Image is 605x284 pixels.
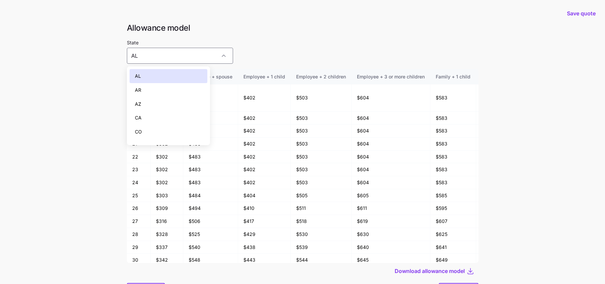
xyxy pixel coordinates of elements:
[357,73,425,80] div: Employee + 3 or more children
[352,228,430,241] td: $630
[127,241,151,254] td: 29
[291,176,352,189] td: $503
[183,215,238,228] td: $506
[151,241,183,254] td: $337
[430,228,476,241] td: $625
[476,228,530,241] td: $726
[352,241,430,254] td: $640
[291,189,352,202] td: $505
[183,84,238,112] td: $483
[127,151,151,164] td: 22
[291,254,352,267] td: $544
[127,254,151,267] td: 30
[291,84,352,112] td: $503
[430,241,476,254] td: $641
[291,202,352,215] td: $511
[430,124,476,137] td: $583
[135,72,141,80] span: AL
[430,151,476,164] td: $583
[476,163,530,176] td: $684
[291,241,352,254] td: $539
[352,215,430,228] td: $619
[238,215,291,228] td: $417
[352,84,430,112] td: $604
[151,151,183,164] td: $302
[238,176,291,189] td: $402
[183,202,238,215] td: $494
[476,189,530,202] td: $686
[183,254,238,267] td: $548
[296,73,346,80] div: Employee + 2 children
[183,189,238,202] td: $484
[291,151,352,164] td: $503
[430,189,476,202] td: $585
[352,112,430,125] td: $604
[430,202,476,215] td: $595
[151,254,183,267] td: $342
[238,202,291,215] td: $410
[135,100,141,108] span: AZ
[476,176,530,189] td: $684
[127,23,478,33] h1: Allowance model
[183,163,238,176] td: $483
[151,163,183,176] td: $302
[291,228,352,241] td: $530
[127,228,151,241] td: 28
[352,254,430,267] td: $645
[127,202,151,215] td: 26
[238,228,291,241] td: $429
[238,137,291,151] td: $402
[430,163,476,176] td: $583
[127,39,139,46] label: State
[476,151,530,164] td: $684
[352,189,430,202] td: $605
[238,124,291,137] td: $402
[183,241,238,254] td: $540
[243,73,285,80] div: Employee + 1 child
[291,163,352,176] td: $503
[395,267,465,275] span: Download allowance model
[189,73,232,80] div: Employee + spouse
[127,163,151,176] td: 23
[436,73,470,80] div: Family + 1 child
[238,241,291,254] td: $438
[562,4,601,23] button: Save quote
[291,124,352,137] td: $503
[352,151,430,164] td: $604
[127,48,233,64] input: Select a state
[567,9,596,17] span: Save quote
[430,84,476,112] td: $583
[238,163,291,176] td: $402
[151,228,183,241] td: $328
[151,189,183,202] td: $303
[238,189,291,202] td: $404
[476,112,530,125] td: $684
[476,202,530,215] td: $696
[183,228,238,241] td: $525
[238,254,291,267] td: $443
[183,176,238,189] td: $483
[135,86,141,94] span: AR
[135,128,142,135] span: CO
[291,215,352,228] td: $518
[238,112,291,125] td: $402
[476,84,530,112] td: $684
[476,254,530,267] td: $749
[291,137,352,151] td: $503
[135,142,141,150] span: CT
[238,84,291,112] td: $402
[352,202,430,215] td: $611
[430,112,476,125] td: $583
[476,137,530,151] td: $684
[430,176,476,189] td: $583
[127,215,151,228] td: 27
[352,176,430,189] td: $604
[135,114,142,121] span: CA
[352,124,430,137] td: $604
[183,151,238,164] td: $483
[151,176,183,189] td: $302
[291,112,352,125] td: $503
[151,215,183,228] td: $316
[183,112,238,125] td: $483
[183,124,238,137] td: $483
